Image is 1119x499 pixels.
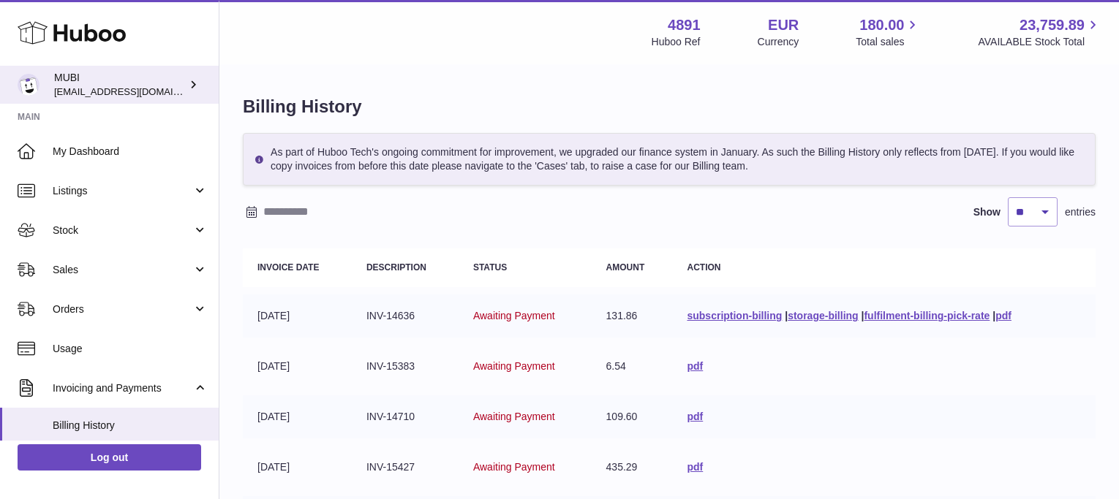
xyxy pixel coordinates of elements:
td: INV-14710 [352,395,459,438]
strong: Action [687,262,720,273]
td: 6.54 [592,345,673,388]
strong: Description [366,262,426,273]
span: Listings [53,184,192,198]
td: [DATE] [243,294,352,338]
span: [EMAIL_ADDRESS][DOMAIN_NAME] [54,85,215,97]
strong: Amount [606,262,645,273]
a: storage-billing [788,310,858,321]
span: Awaiting Payment [473,310,555,321]
td: INV-14636 [352,294,459,338]
strong: 4891 [668,15,701,35]
span: AVAILABLE Stock Total [978,35,1101,49]
a: pdf [687,461,703,473]
td: 435.29 [592,446,673,489]
a: 23,759.89 AVAILABLE Stock Total [978,15,1101,49]
strong: Invoice Date [257,262,319,273]
a: 180.00 Total sales [856,15,921,49]
span: My Dashboard [53,145,208,159]
strong: Status [473,262,507,273]
strong: EUR [768,15,799,35]
span: | [862,310,864,321]
span: Awaiting Payment [473,411,555,422]
span: | [785,310,788,321]
img: shop@mubi.com [18,74,39,96]
td: INV-15427 [352,446,459,489]
span: Orders [53,302,192,316]
a: Log out [18,444,201,471]
a: subscription-billing [687,310,782,321]
span: Total sales [856,35,921,49]
div: Huboo Ref [652,35,701,49]
a: pdf [995,310,1011,321]
h1: Billing History [243,95,1096,118]
td: INV-15383 [352,345,459,388]
span: Billing History [53,419,208,433]
span: Invoicing and Payments [53,381,192,395]
td: 131.86 [592,294,673,338]
span: Stock [53,224,192,237]
div: MUBI [54,71,186,99]
span: entries [1065,205,1096,219]
td: 109.60 [592,395,673,438]
span: | [992,310,995,321]
a: pdf [687,360,703,372]
div: Currency [758,35,799,49]
td: [DATE] [243,446,352,489]
span: 180.00 [859,15,904,35]
div: As part of Huboo Tech's ongoing commitment for improvement, we upgraded our finance system in Jan... [243,133,1096,186]
span: Awaiting Payment [473,360,555,372]
td: [DATE] [243,345,352,388]
a: fulfilment-billing-pick-rate [864,310,990,321]
a: pdf [687,411,703,422]
label: Show [973,205,1001,219]
span: 23,759.89 [1020,15,1085,35]
span: Sales [53,263,192,277]
td: [DATE] [243,395,352,438]
span: Usage [53,342,208,356]
span: Awaiting Payment [473,461,555,473]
